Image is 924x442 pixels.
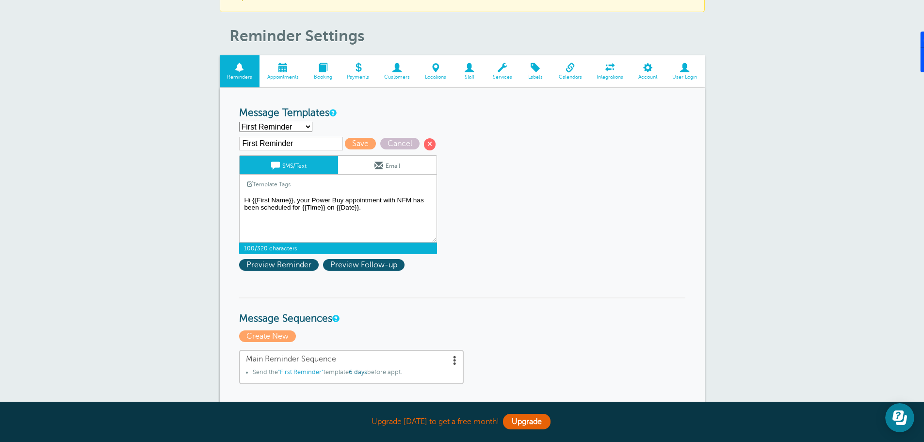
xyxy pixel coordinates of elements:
[670,74,700,80] span: User Login
[422,74,449,80] span: Locations
[556,74,584,80] span: Calendars
[594,74,626,80] span: Integrations
[345,139,380,148] a: Save
[332,315,338,322] a: Message Sequences allow you to setup multiple reminder schedules that can use different Message T...
[323,259,405,271] span: Preview Follow-up
[344,74,372,80] span: Payments
[253,369,457,379] li: Send the template before appt.
[240,175,298,194] a: Template Tags
[311,74,335,80] span: Booking
[220,411,705,432] div: Upgrade [DATE] to get a free month!
[259,55,306,88] a: Appointments
[239,297,685,325] h3: Message Sequences
[239,107,685,119] h3: Message Templates
[239,261,323,269] a: Preview Reminder
[524,74,546,80] span: Labels
[345,138,376,149] span: Save
[380,139,424,148] a: Cancel
[278,369,324,376] span: "First Reminder"
[306,55,340,88] a: Booking
[229,27,705,45] h1: Reminder Settings
[519,55,551,88] a: Labels
[377,55,418,88] a: Customers
[239,137,343,150] input: Template Name
[636,74,660,80] span: Account
[239,259,319,271] span: Preview Reminder
[338,156,437,174] a: Email
[329,110,335,116] a: This is the wording for your reminder and follow-up messages. You can create multiple templates i...
[239,350,464,384] a: Main Reminder Sequence Send the"First Reminder"template6 daysbefore appt.
[239,194,437,243] textarea: Hi {{First Name}}, your appointment with NFM has been scheduled for {{Time}} on {{Date}}.
[225,74,255,80] span: Reminders
[458,74,480,80] span: Staff
[264,74,301,80] span: Appointments
[589,55,631,88] a: Integrations
[246,355,457,364] span: Main Reminder Sequence
[665,55,705,88] a: User Login
[418,55,454,88] a: Locations
[490,74,515,80] span: Services
[349,369,367,376] span: 6 days
[485,55,519,88] a: Services
[240,156,338,174] a: SMS/Text
[382,74,413,80] span: Customers
[551,55,589,88] a: Calendars
[631,55,665,88] a: Account
[239,243,437,254] span: 100/320 characters
[239,332,298,341] a: Create New
[239,330,296,342] span: Create New
[380,138,420,149] span: Cancel
[503,414,551,429] a: Upgrade
[454,55,485,88] a: Staff
[340,55,377,88] a: Payments
[323,261,407,269] a: Preview Follow-up
[885,403,914,432] iframe: Resource center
